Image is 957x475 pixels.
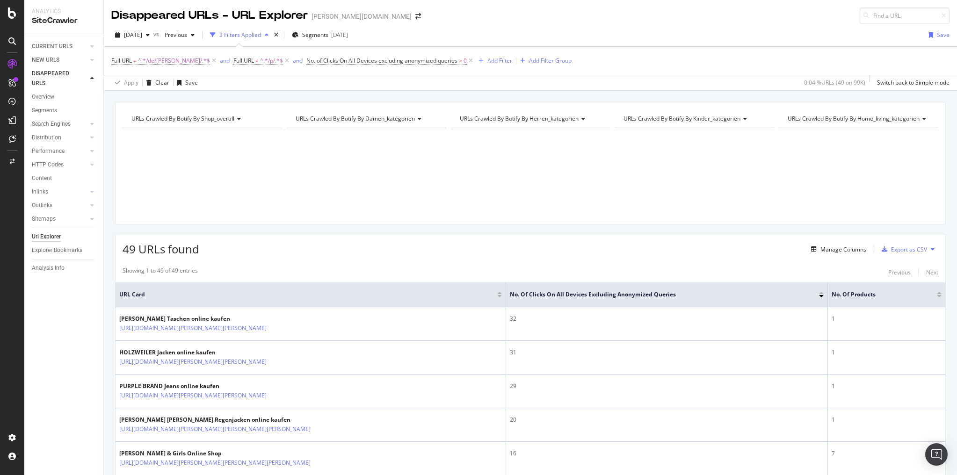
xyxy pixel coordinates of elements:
[32,201,52,210] div: Outlinks
[888,266,911,278] button: Previous
[807,244,866,255] button: Manage Columns
[32,7,96,15] div: Analytics
[119,458,311,468] a: [URL][DOMAIN_NAME][PERSON_NAME][PERSON_NAME][PERSON_NAME]
[32,173,97,183] a: Content
[111,75,138,90] button: Apply
[119,449,351,458] div: [PERSON_NAME] & Girls Online Shop
[415,13,421,20] div: arrow-right-arrow-left
[32,245,82,255] div: Explorer Bookmarks
[529,57,572,65] div: Add Filter Group
[873,75,950,90] button: Switch back to Simple mode
[131,115,234,122] span: URLs Crawled By Botify By shop_overall
[124,31,142,39] span: 2025 Oct. 6th
[32,69,79,88] div: DISAPPEARED URLS
[143,75,169,90] button: Clear
[832,315,942,323] div: 1
[294,111,438,126] h4: URLs Crawled By Botify By damen_kategorien
[926,266,938,278] button: Next
[622,111,766,126] h4: URLs Crawled By Botify By kinder_kategorien
[312,12,412,21] div: [PERSON_NAME][DOMAIN_NAME]
[161,28,198,43] button: Previous
[119,425,311,434] a: [URL][DOMAIN_NAME][PERSON_NAME][PERSON_NAME][PERSON_NAME]
[161,31,187,39] span: Previous
[32,55,59,65] div: NEW URLS
[32,245,97,255] a: Explorer Bookmarks
[119,315,307,323] div: [PERSON_NAME] Taschen online kaufen
[32,263,97,273] a: Analysis Info
[32,232,61,242] div: Url Explorer
[32,214,56,224] div: Sitemaps
[296,115,415,122] span: URLs Crawled By Botify By damen_kategorien
[878,242,927,257] button: Export as CSV
[32,146,65,156] div: Performance
[124,79,138,86] div: Apply
[32,173,52,183] div: Content
[123,266,198,278] div: Showing 1 to 49 of 49 entries
[516,55,572,66] button: Add Filter Group
[32,187,48,197] div: Inlinks
[510,416,824,424] div: 20
[119,324,267,333] a: [URL][DOMAIN_NAME][PERSON_NAME][PERSON_NAME]
[219,31,261,39] div: 3 Filters Applied
[306,57,457,65] span: No. of Clicks On All Devices excluding anonymized queries
[510,382,824,390] div: 29
[32,119,71,129] div: Search Engines
[926,268,938,276] div: Next
[860,7,950,24] input: Find a URL
[255,57,259,65] span: ≠
[32,187,87,197] a: Inlinks
[832,382,942,390] div: 1
[233,57,254,65] span: Full URL
[32,106,97,115] a: Segments
[32,133,87,143] a: Distribution
[293,57,303,65] div: and
[272,30,280,40] div: times
[32,146,87,156] a: Performance
[510,290,805,299] span: No. of Clicks On All Devices excluding anonymized queries
[510,315,824,323] div: 32
[155,79,169,86] div: Clear
[32,133,61,143] div: Distribution
[925,443,948,466] div: Open Intercom Messenger
[331,31,348,39] div: [DATE]
[302,31,328,39] span: Segments
[925,28,950,43] button: Save
[820,245,866,253] div: Manage Columns
[510,449,824,458] div: 16
[119,290,495,299] span: URL Card
[832,416,942,424] div: 1
[111,57,132,65] span: Full URL
[288,28,352,43] button: Segments[DATE]
[119,357,267,367] a: [URL][DOMAIN_NAME][PERSON_NAME][PERSON_NAME]
[786,111,934,126] h4: URLs Crawled By Botify By home_living_kategorien
[220,56,230,65] button: and
[32,201,87,210] a: Outlinks
[788,115,920,122] span: URLs Crawled By Botify By home_living_kategorien
[123,241,199,257] span: 49 URLs found
[119,348,307,357] div: HOLZWEILER Jacken online kaufen
[32,92,54,102] div: Overview
[937,31,950,39] div: Save
[119,382,307,390] div: PURPLE BRAND Jeans online kaufen
[475,55,512,66] button: Add Filter
[623,115,740,122] span: URLs Crawled By Botify By kinder_kategorien
[111,7,308,23] div: Disappeared URLs - URL Explorer
[32,69,87,88] a: DISAPPEARED URLS
[185,79,198,86] div: Save
[487,57,512,65] div: Add Filter
[32,42,87,51] a: CURRENT URLS
[832,290,923,299] span: No. of products
[293,56,303,65] button: and
[877,79,950,86] div: Switch back to Simple mode
[888,268,911,276] div: Previous
[138,54,210,67] span: ^.*/de/[PERSON_NAME]/.*$
[459,57,462,65] span: >
[174,75,198,90] button: Save
[804,79,865,86] div: 0.04 % URLs ( 49 on 99K )
[464,54,467,67] span: 0
[119,391,267,400] a: [URL][DOMAIN_NAME][PERSON_NAME][PERSON_NAME]
[111,28,153,43] button: [DATE]
[32,42,72,51] div: CURRENT URLS
[32,232,97,242] a: Url Explorer
[32,263,65,273] div: Analysis Info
